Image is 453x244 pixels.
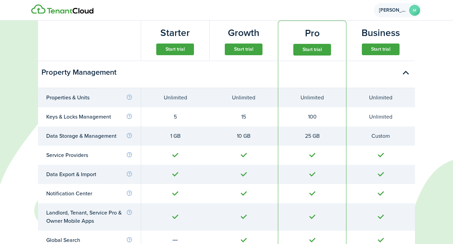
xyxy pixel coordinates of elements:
div: 5 [149,113,201,121]
div: Notification Center [46,190,133,198]
div: Unlimited [218,94,270,102]
div: 1 GB [149,132,201,140]
div: Unlimited [355,94,407,102]
button: Open menu [374,3,422,17]
div: Keys & Locks Management [46,113,133,121]
div: 15 [218,113,270,121]
div: 10 GB [218,132,270,140]
span: Meredith [379,8,406,13]
subscription-pricing-card-title: Starter [160,26,190,40]
div: Unlimited [286,94,338,102]
div: Unlimited [149,94,201,102]
subscription-pricing-card-title: Pro [305,26,320,40]
div: Landlord, Tenant, Service Pro & Owner Mobile Apps [46,209,133,225]
subscription-pricing-card-title: Growth [228,26,259,40]
avatar-text: M [409,5,420,16]
button: Start trial [293,44,331,56]
button: Start trial [362,44,400,55]
div: Service Providers [46,151,133,159]
div: Data Export & Import [46,170,133,179]
div: Properties & Units [46,94,133,102]
button: Toggle accordion [398,65,413,80]
div: 25 GB [286,132,338,140]
button: Start trial [156,44,194,55]
div: Property Management [38,57,141,88]
subscription-pricing-card-title: Business [362,26,400,40]
button: Start trial [225,44,262,55]
div: 100 [286,113,338,121]
div: Custom [355,132,407,140]
img: Logo [31,4,94,14]
div: Unlimited [355,113,407,121]
div: Data Storage & Management [46,132,133,140]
